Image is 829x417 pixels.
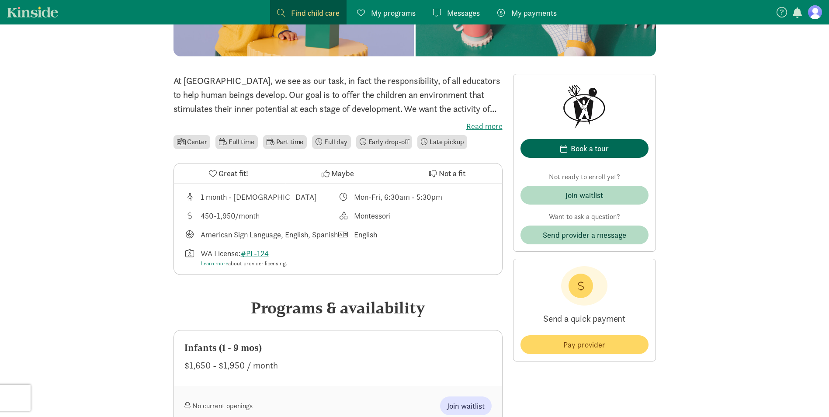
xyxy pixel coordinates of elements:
img: Provider logo [560,81,608,129]
div: 450-1,950/month [201,210,260,222]
span: Messages [447,7,480,19]
span: Find child care [291,7,340,19]
span: Maybe [331,167,354,179]
div: Infants (1 - 9 mos) [184,341,492,355]
label: Read more [173,121,503,132]
li: Full time [215,135,257,149]
div: Montessori [354,210,391,222]
div: Mon-Fri, 6:30am - 5:30pm [354,191,442,203]
span: Not a fit [439,167,465,179]
div: about provider licensing. [201,259,287,268]
li: Late pickup [417,135,467,149]
p: Send a quick payment [520,306,649,332]
button: Maybe [283,163,392,184]
div: WA License: [201,247,287,268]
button: Great fit! [174,163,283,184]
div: Languages spoken [338,229,492,240]
div: $1,650 - $1,950 / month [184,358,492,372]
button: Book a tour [520,139,649,158]
span: Join waitlist [447,400,485,412]
div: Join waitlist [565,189,603,201]
li: Center [173,135,211,149]
li: Full day [312,135,351,149]
a: Learn more [201,260,228,267]
p: Not ready to enroll yet? [520,172,649,182]
button: Send provider a message [520,226,649,244]
div: English [354,229,377,240]
div: Average tuition for this program [184,210,338,222]
a: #PL-124 [241,248,269,258]
div: Programs & availability [173,296,503,320]
div: Age range for children that this provider cares for [184,191,338,203]
span: Great fit! [219,167,248,179]
span: My programs [371,7,416,19]
li: Early drop-off [356,135,413,149]
button: Not a fit [392,163,502,184]
div: 1 month - [DEMOGRAPHIC_DATA] [201,191,317,203]
span: Pay provider [563,339,605,351]
button: Join waitlist [520,186,649,205]
div: American Sign Language, English, Spanish [201,229,338,240]
div: License number [184,247,338,268]
span: Send provider a message [543,229,626,241]
div: Book a tour [571,142,609,154]
a: Kinside [7,7,58,17]
div: Languages taught [184,229,338,240]
span: My payments [511,7,557,19]
div: Class schedule [338,191,492,203]
div: This provider's education philosophy [338,210,492,222]
div: No current openings [184,396,338,415]
p: At [GEOGRAPHIC_DATA], we see as our task, in fact the responsibility, of all educators to help hu... [173,74,503,116]
p: Want to ask a question? [520,212,649,222]
li: Part time [263,135,307,149]
button: Join waitlist [440,396,492,415]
